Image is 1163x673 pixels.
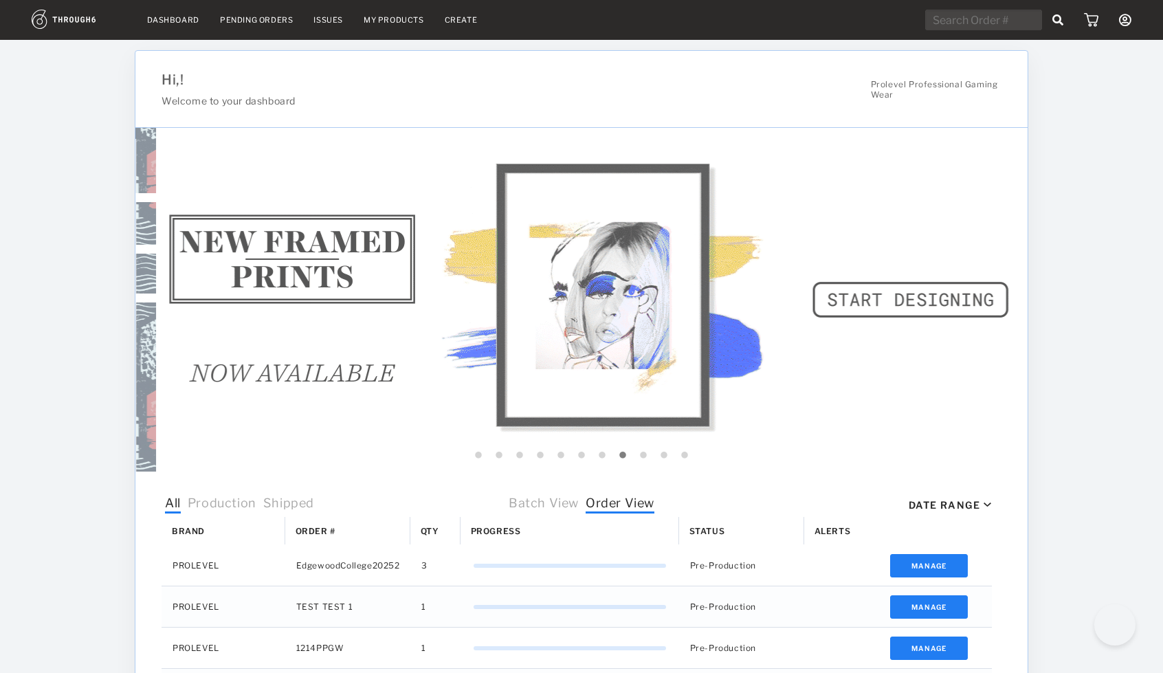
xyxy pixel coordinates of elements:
[421,598,426,616] span: 1
[188,496,256,514] span: Production
[220,15,293,25] a: Pending Orders
[421,526,439,536] span: Qty
[285,586,410,627] div: TEST TEST 1
[162,71,860,88] h1: Hi, !
[445,15,478,25] a: Create
[533,449,547,463] button: 4
[871,79,1001,100] span: Prolevel Professional Gaming Wear
[162,628,992,669] div: Press SPACE to select this row.
[313,15,343,25] a: Issues
[1084,13,1098,27] img: icon_cart.dab5cea1.svg
[471,526,521,536] span: Progress
[509,496,579,514] span: Batch View
[492,449,506,463] button: 2
[472,449,485,463] button: 1
[815,526,851,536] span: Alerts
[909,499,980,511] div: Date Range
[162,545,285,586] div: PROLEVEL
[679,545,804,586] div: Pre-Production
[296,526,335,536] span: Order #
[890,637,968,660] button: Manage
[925,10,1042,30] input: Search Order #
[364,15,424,25] a: My Products
[162,95,860,107] h3: Welcome to your dashboard
[162,586,992,628] div: Press SPACE to select this row.
[285,628,410,668] div: 1214PPGW
[890,595,968,619] button: Manage
[1094,604,1136,646] iframe: Toggle Customer Support
[679,628,804,668] div: Pre-Production
[147,15,199,25] a: Dashboard
[678,449,691,463] button: 11
[657,449,671,463] button: 10
[421,557,428,575] span: 3
[285,545,410,586] div: EdgewoodCollege20252
[595,449,609,463] button: 7
[421,639,426,657] span: 1
[689,526,725,536] span: Status
[984,503,991,507] img: icon_caret_down_black.69fb8af9.svg
[165,496,181,514] span: All
[162,628,285,668] div: PROLEVEL
[162,586,285,627] div: PROLEVEL
[32,10,126,29] img: logo.1c10ca64.svg
[513,449,527,463] button: 3
[575,449,588,463] button: 6
[554,449,568,463] button: 5
[890,554,968,577] button: Manage
[586,496,654,514] span: Order View
[616,449,630,463] button: 8
[156,128,1049,472] img: f708b3c3-a355-4868-8fd2-fec99067431a.gif
[636,449,650,463] button: 9
[263,496,314,514] span: Shipped
[172,526,205,536] span: Brand
[162,545,992,586] div: Press SPACE to select this row.
[679,586,804,627] div: Pre-Production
